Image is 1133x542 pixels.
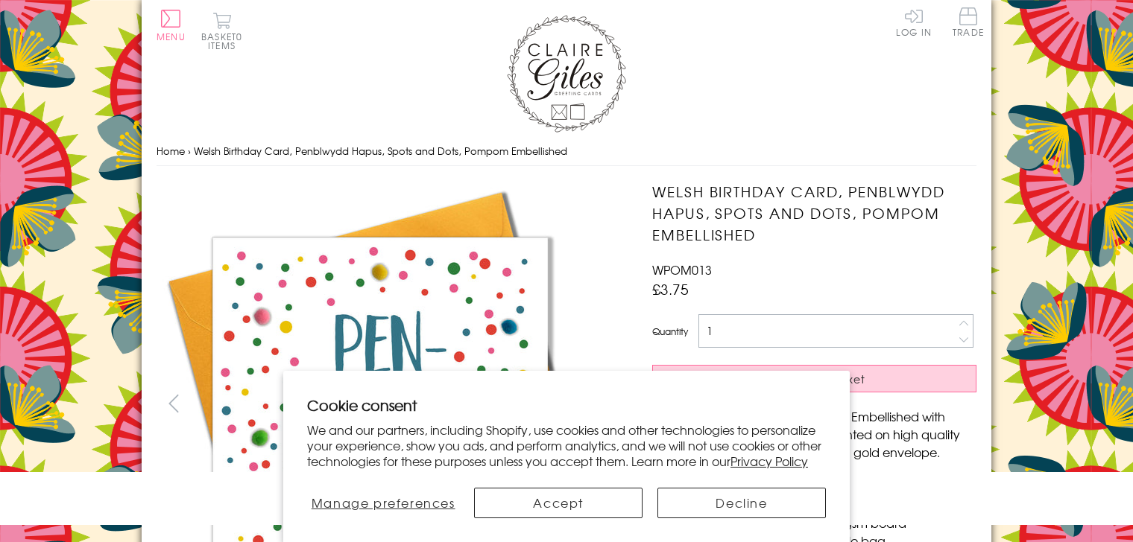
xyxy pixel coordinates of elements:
[157,10,186,41] button: Menu
[188,144,191,158] span: ›
[157,136,976,167] nav: breadcrumbs
[730,452,808,470] a: Privacy Policy
[157,386,190,420] button: prev
[507,15,626,133] img: Claire Giles Greetings Cards
[652,181,976,245] h1: Welsh Birthday Card, Penblwydd Hapus, Spots and Dots, Pompom Embellished
[307,422,826,468] p: We and our partners, including Shopify, use cookies and other technologies to personalize your ex...
[307,395,826,415] h2: Cookie consent
[657,488,826,518] button: Decline
[307,488,459,518] button: Manage preferences
[474,488,643,518] button: Accept
[157,144,185,158] a: Home
[157,30,186,43] span: Menu
[953,7,984,36] span: Trade
[652,325,688,338] label: Quantity
[312,494,455,511] span: Manage preferences
[652,365,976,392] button: Add to Basket
[652,278,689,299] span: £3.75
[201,12,242,50] button: Basket0 items
[194,144,567,158] span: Welsh Birthday Card, Penblwydd Hapus, Spots and Dots, Pompom Embellished
[208,30,242,52] span: 0 items
[896,7,932,36] a: Log In
[953,7,984,39] a: Trade
[652,261,712,278] span: WPOM013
